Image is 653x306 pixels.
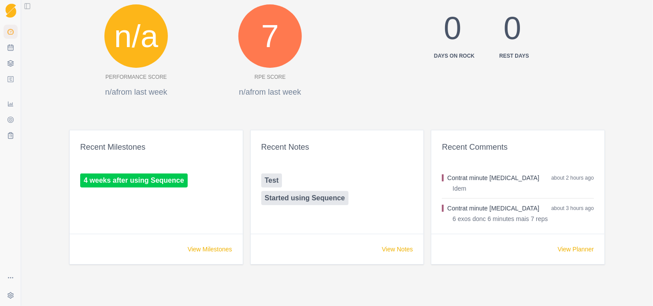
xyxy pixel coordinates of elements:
[261,12,279,60] span: 7
[558,245,594,254] a: View Planner
[447,204,539,213] button: Contrat minute [MEDICAL_DATA]
[80,141,232,153] div: Recent Milestones
[261,173,282,188] a: Test
[188,245,232,254] a: View Milestones
[499,52,529,60] div: Rest days
[105,73,167,81] p: Performance Score
[496,4,529,60] div: 0
[261,191,349,205] a: Started using Sequence
[434,52,475,60] div: Days on Rock
[69,86,203,98] p: n/a from last week
[442,174,444,181] div: Conditioning
[203,86,337,98] p: n/a from last week
[255,73,286,81] p: RPE Score
[447,173,539,182] button: Contrat minute [MEDICAL_DATA]
[430,4,475,60] div: 0
[4,4,18,18] a: Logo
[5,4,16,18] img: Logo
[442,141,594,153] div: Recent Comments
[80,173,188,188] a: 4 weeks after using Sequence
[261,141,413,153] div: Recent Notes
[382,245,413,254] a: View Notes
[114,12,158,60] span: n/a
[4,288,18,302] button: Settings
[442,205,444,212] div: Conditioning
[551,205,594,212] span: about 3 hours ago
[442,184,594,193] p: Idem
[551,174,594,181] span: about 2 hours ago
[442,214,594,223] p: 6 exos donc 6 minutes mais 7 reps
